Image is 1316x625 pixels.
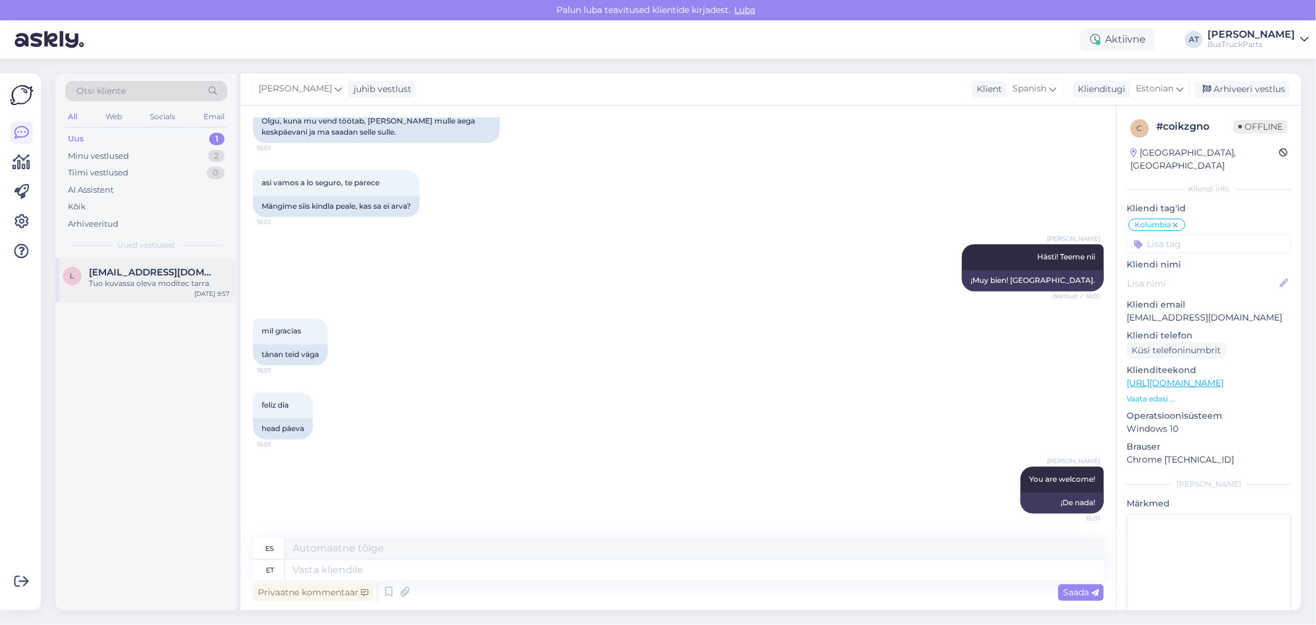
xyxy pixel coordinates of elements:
[1233,120,1288,133] span: Offline
[1127,258,1291,271] p: Kliendi nimi
[266,560,274,581] div: et
[253,196,420,217] div: Mängime siis kindla peale, kas sa ei arva?
[1053,292,1100,301] span: Nähtud ✓ 16:01
[1127,202,1291,215] p: Kliendi tag'id
[68,133,84,145] div: Uus
[1127,183,1291,195] div: Kliendi info
[257,440,303,449] span: 16:01
[68,201,86,213] div: Kõik
[1185,31,1202,48] div: AT
[972,83,1002,96] div: Klient
[1029,474,1095,484] span: You are welcome!
[1127,364,1291,377] p: Klienditeekond
[1130,146,1279,172] div: [GEOGRAPHIC_DATA], [GEOGRAPHIC_DATA]
[1207,30,1295,40] div: [PERSON_NAME]
[1195,81,1290,98] div: Arhiveeri vestlus
[77,85,126,98] span: Otsi kliente
[1127,298,1291,311] p: Kliendi email
[349,83,412,96] div: juhib vestlust
[1156,119,1233,134] div: # coikzgno
[1207,40,1295,49] div: BusTruckParts
[262,326,301,335] span: mil gracias
[70,271,75,280] span: l
[118,240,175,251] span: Uued vestlused
[1020,492,1104,513] div: ¡De nada!
[68,184,114,196] div: AI Assistent
[68,167,128,179] div: Tiimi vestlused
[1073,83,1125,96] div: Klienditugi
[1127,311,1291,324] p: [EMAIL_ADDRESS][DOMAIN_NAME]
[253,584,373,601] div: Privaatne kommentaar
[89,267,217,278] span: laphalainen@hotmail.com
[731,4,759,15] span: Luba
[1127,377,1223,388] a: [URL][DOMAIN_NAME]
[1080,28,1156,51] div: Aktiivne
[1037,252,1095,261] span: Hästi! Teeme nii
[207,167,225,179] div: 0
[253,344,328,365] div: tänan teid väga
[1136,82,1173,96] span: Estonian
[1063,587,1099,598] span: Saada
[1054,514,1100,523] span: 16:01
[257,366,303,375] span: 16:01
[1012,82,1046,96] span: Spanish
[253,111,500,143] div: Olgu, kuna mu vend töötab, [PERSON_NAME] mulle aega keskpäevani ja ma saadan selle sulle.
[194,289,230,298] div: [DATE] 9:57
[1207,30,1309,49] a: [PERSON_NAME]BusTruckParts
[253,418,313,439] div: head päeva
[103,109,125,125] div: Web
[1127,235,1291,253] input: Lisa tag
[262,400,289,409] span: feliz dia
[257,143,303,153] span: 16:01
[962,270,1104,291] div: ¡Muy bien! [GEOGRAPHIC_DATA].
[1047,234,1100,243] span: [PERSON_NAME]
[68,150,129,162] div: Minu vestlused
[89,278,230,289] div: Tuo kuvassa oleva moditec tarra.
[1127,453,1291,466] p: Chrome [TECHNICAL_ID]
[10,83,33,107] img: Askly Logo
[262,178,379,187] span: asi vamos a lo seguro, te parece
[266,538,275,559] div: es
[259,82,332,96] span: [PERSON_NAME]
[201,109,227,125] div: Email
[65,109,80,125] div: All
[68,218,118,230] div: Arhiveeritud
[1127,329,1291,342] p: Kliendi telefon
[1127,277,1277,290] input: Lisa nimi
[208,150,225,162] div: 2
[147,109,178,125] div: Socials
[1127,342,1226,359] div: Küsi telefoninumbrit
[209,133,225,145] div: 1
[1127,409,1291,422] p: Operatsioonisüsteem
[1047,456,1100,466] span: [PERSON_NAME]
[1127,497,1291,510] p: Märkmed
[1127,440,1291,453] p: Brauser
[1127,393,1291,405] p: Vaata edasi ...
[1137,124,1143,133] span: c
[257,217,303,227] span: 16:01
[1135,221,1171,229] span: Kolumbia
[1127,422,1291,435] p: Windows 10
[1127,479,1291,490] div: [PERSON_NAME]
